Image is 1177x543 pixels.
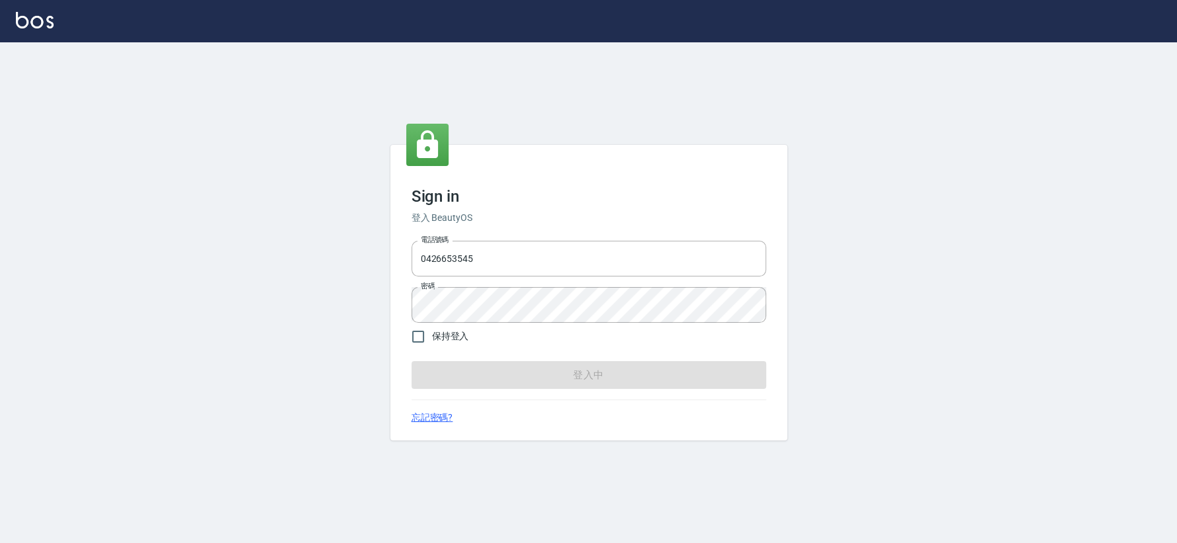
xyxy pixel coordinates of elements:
img: Logo [16,12,54,28]
label: 電話號碼 [421,235,449,245]
h3: Sign in [412,187,766,206]
label: 密碼 [421,281,435,291]
h6: 登入 BeautyOS [412,211,766,225]
span: 保持登入 [432,329,469,343]
a: 忘記密碼? [412,411,453,425]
